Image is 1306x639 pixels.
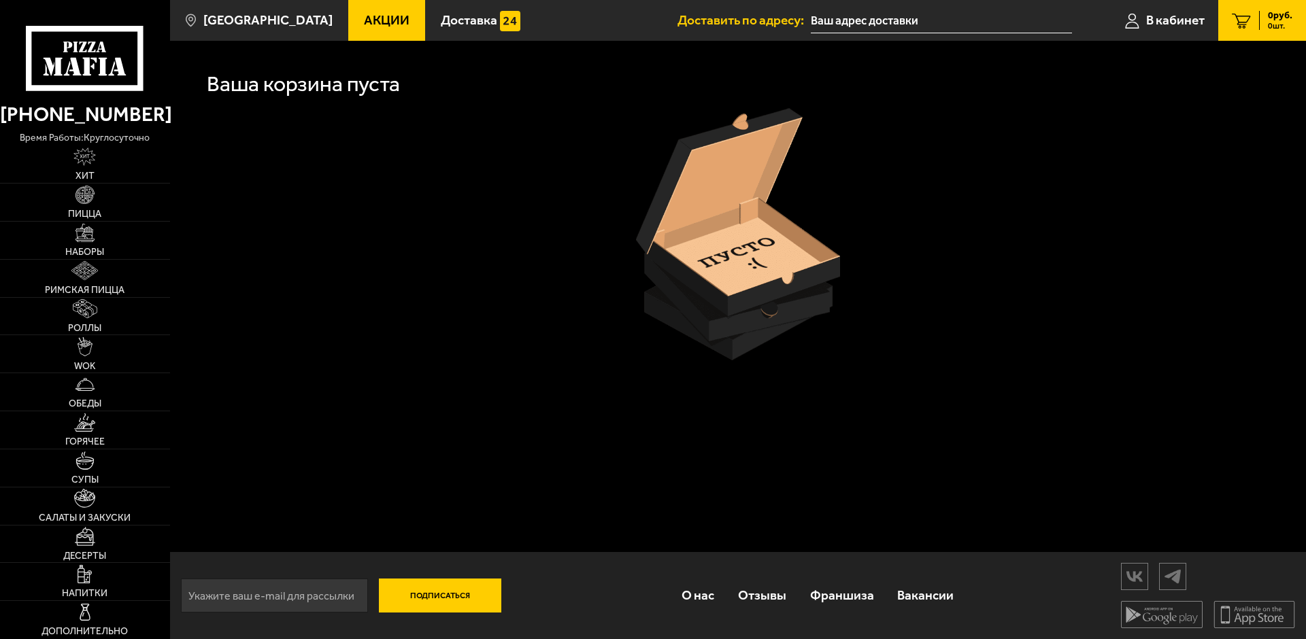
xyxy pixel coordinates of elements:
a: Вакансии [886,573,966,617]
button: Подписаться [379,578,501,612]
h1: Ваша корзина пуста [207,73,400,94]
span: Супы [71,475,99,485]
span: улица Пасторова, 7 [811,8,1072,33]
span: 0 руб. [1268,11,1292,20]
span: Роллы [68,324,101,333]
span: Пицца [68,209,101,219]
input: Ваш адрес доставки [811,8,1072,33]
input: Укажите ваш e-mail для рассылки [181,578,368,612]
a: Франшиза [798,573,886,617]
span: Обеды [69,399,101,409]
span: Акции [364,14,409,27]
span: Хит [76,171,95,181]
span: Римская пицца [45,286,124,295]
span: В кабинет [1146,14,1205,27]
span: Десерты [63,551,106,561]
span: Горячее [65,437,105,447]
span: Доставить по адресу: [677,14,811,27]
span: Дополнительно [41,627,128,636]
img: 15daf4d41897b9f0e9f617042186c801.svg [500,11,520,31]
span: Напитки [62,589,107,598]
span: WOK [74,362,95,371]
span: [GEOGRAPHIC_DATA] [203,14,333,27]
img: tg [1160,564,1186,588]
span: Салаты и закуски [39,513,131,523]
img: пустая коробка [636,108,840,360]
span: Наборы [65,247,104,257]
img: vk [1122,564,1148,588]
a: О нас [670,573,726,617]
span: Доставка [441,14,497,27]
span: 0 шт. [1268,22,1292,30]
a: Отзывы [726,573,799,617]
